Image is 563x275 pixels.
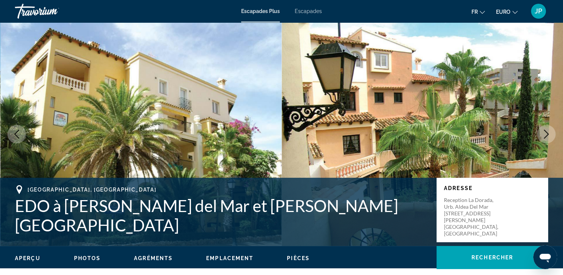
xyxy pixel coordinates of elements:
span: Fr [471,9,478,15]
button: Agréments [134,255,173,262]
h1: EDO à [PERSON_NAME] del Mar et [PERSON_NAME][GEOGRAPHIC_DATA] [15,196,429,235]
button: Pièces [287,255,310,262]
button: Rechercher [436,246,548,269]
p: Reception La Dorada, Urb. Aldea del Mar [STREET_ADDRESS][PERSON_NAME] [GEOGRAPHIC_DATA], [GEOGRAP... [444,197,503,237]
iframe: Bouton de lancement de la fenêtre de messagerie [533,245,557,269]
button: Photos [74,255,101,262]
span: [GEOGRAPHIC_DATA], [GEOGRAPHIC_DATA] [28,187,156,193]
button: Menu utilisateur [529,3,548,19]
p: Adresse [444,185,541,191]
span: EURO [496,9,511,15]
button: Aperçu [15,255,41,262]
button: Changer la langue [471,6,485,17]
button: Image précédente [7,125,26,143]
a: Travorium [15,1,89,21]
a: Escapades Plus [241,8,280,14]
a: Escapades [295,8,322,14]
button: Changer de devise [496,6,518,17]
span: JP [535,7,542,15]
button: Image suivante [537,125,556,143]
button: Emplacement [206,255,253,262]
span: Rechercher [471,255,513,260]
